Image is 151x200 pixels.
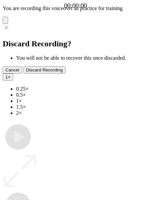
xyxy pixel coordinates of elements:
li: 1× [16,98,148,104]
li: 0.25× [16,86,148,92]
li: You will not be able to recover this once discarded. [16,55,148,61]
h2: Discard Recording? [3,39,148,48]
button: Discard Recording [23,66,66,73]
button: 1× [3,73,13,81]
span: 1 [5,74,8,80]
li: 1.5× [16,104,148,110]
button: Cancel [3,66,22,73]
li: 0.5× [16,92,148,98]
a: 00:00:00 [64,2,87,9]
li: 2× [16,110,148,116]
p: You are recording this voiceover as practice for training [3,5,148,11]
